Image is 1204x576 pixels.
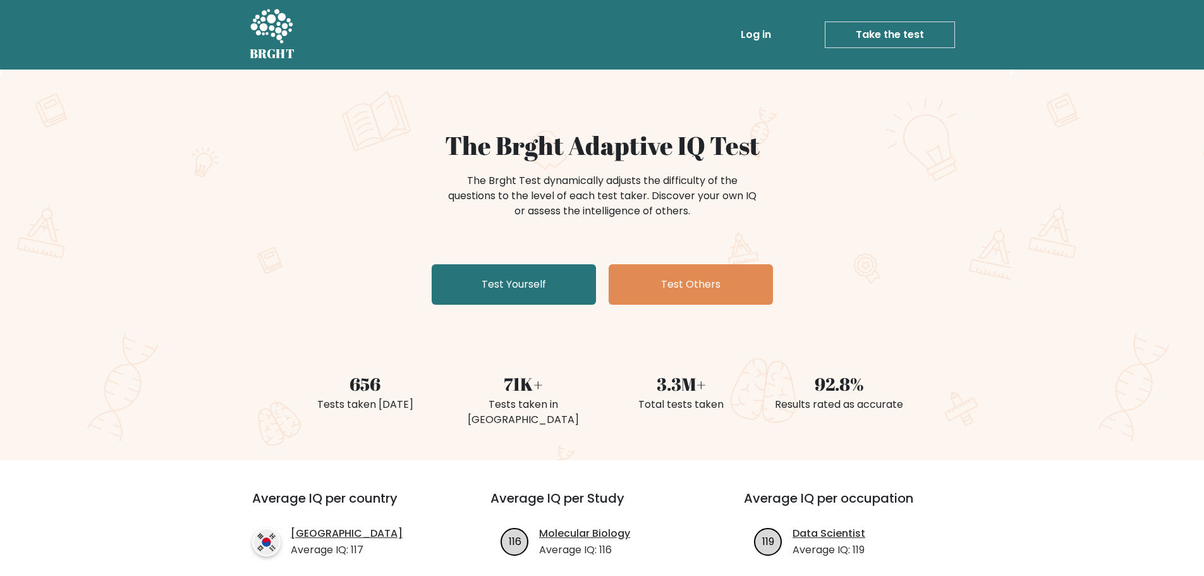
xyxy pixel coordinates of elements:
[793,526,865,541] a: Data Scientist
[444,173,760,219] div: The Brght Test dynamically adjusts the difficulty of the questions to the level of each test take...
[252,491,445,521] h3: Average IQ per country
[610,371,753,397] div: 3.3M+
[252,528,281,556] img: country
[250,5,295,64] a: BRGHT
[768,371,911,397] div: 92.8%
[825,21,955,48] a: Take the test
[793,542,865,558] p: Average IQ: 119
[610,397,753,412] div: Total tests taken
[452,371,595,397] div: 71K+
[509,534,521,548] text: 116
[250,46,295,61] h5: BRGHT
[291,542,403,558] p: Average IQ: 117
[294,371,437,397] div: 656
[744,491,967,521] h3: Average IQ per occupation
[452,397,595,427] div: Tests taken in [GEOGRAPHIC_DATA]
[768,397,911,412] div: Results rated as accurate
[432,264,596,305] a: Test Yourself
[539,526,630,541] a: Molecular Biology
[294,130,911,161] h1: The Brght Adaptive IQ Test
[291,526,403,541] a: [GEOGRAPHIC_DATA]
[609,264,773,305] a: Test Others
[539,542,630,558] p: Average IQ: 116
[490,491,714,521] h3: Average IQ per Study
[762,534,774,548] text: 119
[736,22,776,47] a: Log in
[294,397,437,412] div: Tests taken [DATE]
